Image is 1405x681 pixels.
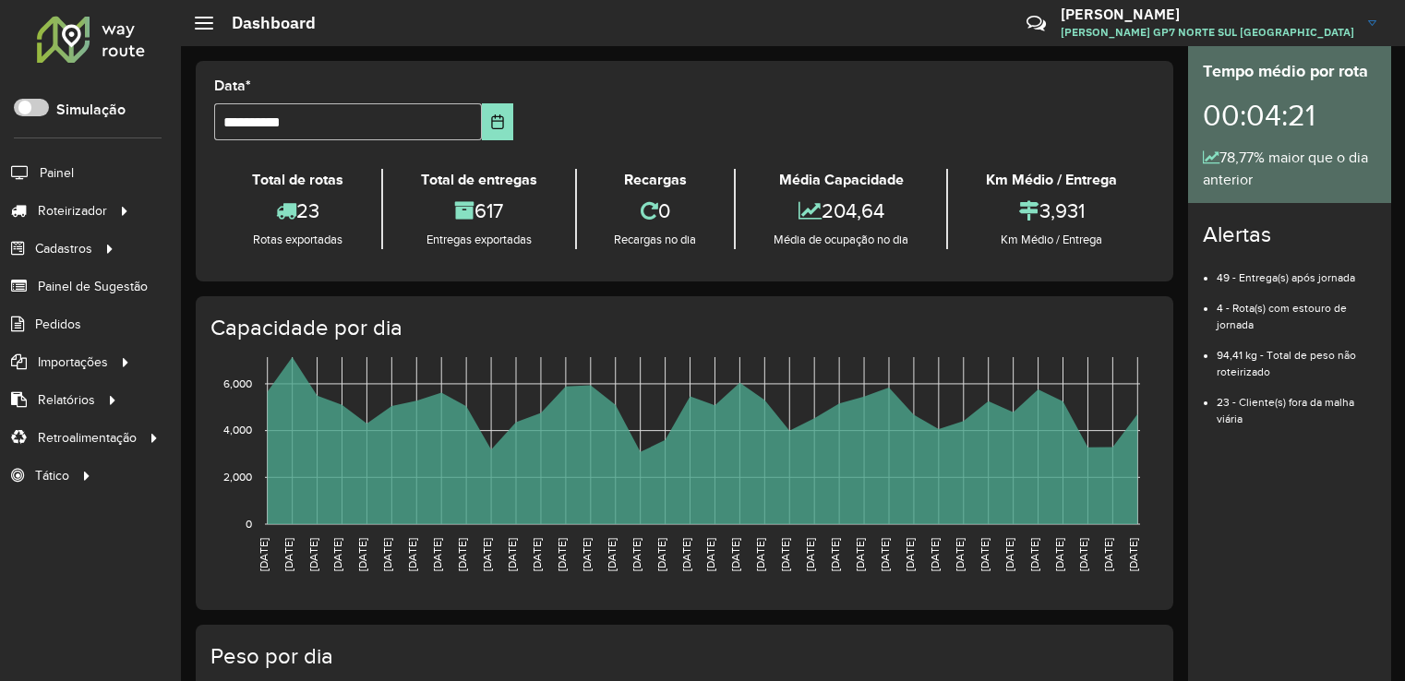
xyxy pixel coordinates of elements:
text: [DATE] [556,538,568,571]
h4: Peso por dia [210,643,1155,670]
span: [PERSON_NAME] GP7 NORTE SUL [GEOGRAPHIC_DATA] [1061,24,1354,41]
text: [DATE] [1003,538,1015,571]
div: Recargas no dia [582,231,730,249]
text: [DATE] [606,538,618,571]
label: Data [214,75,251,97]
div: 617 [388,191,570,231]
text: [DATE] [1127,538,1139,571]
span: Retroalimentação [38,428,137,448]
span: Relatórios [38,390,95,410]
text: [DATE] [1028,538,1040,571]
text: 0 [246,518,252,530]
text: [DATE] [481,538,493,571]
text: [DATE] [879,538,891,571]
text: 4,000 [223,424,252,436]
text: [DATE] [954,538,966,571]
text: [DATE] [854,538,866,571]
h3: [PERSON_NAME] [1061,6,1354,23]
text: [DATE] [581,538,593,571]
text: [DATE] [929,538,941,571]
div: Média Capacidade [740,169,942,191]
span: Importações [38,352,108,372]
text: [DATE] [282,538,294,571]
text: [DATE] [655,538,667,571]
span: Painel de Sugestão [38,277,148,296]
text: [DATE] [804,538,816,571]
div: Km Médio / Entrega [953,231,1150,249]
text: [DATE] [829,538,841,571]
text: [DATE] [307,538,319,571]
text: [DATE] [531,538,543,571]
div: Tempo médio por rota [1203,59,1376,84]
text: [DATE] [431,538,443,571]
span: Roteirizador [38,201,107,221]
div: Rotas exportadas [219,231,377,249]
text: [DATE] [1053,538,1065,571]
div: Média de ocupação no dia [740,231,942,249]
h2: Dashboard [213,13,316,33]
text: [DATE] [506,538,518,571]
div: 78,77% maior que o dia anterior [1203,147,1376,191]
div: 23 [219,191,377,231]
div: Km Médio / Entrega [953,169,1150,191]
span: Tático [35,466,69,485]
text: 6,000 [223,377,252,389]
button: Choose Date [482,103,513,140]
div: 204,64 [740,191,942,231]
text: [DATE] [754,538,766,571]
li: 49 - Entrega(s) após jornada [1217,256,1376,286]
text: [DATE] [381,538,393,571]
text: [DATE] [456,538,468,571]
text: [DATE] [1102,538,1114,571]
h4: Capacidade por dia [210,315,1155,341]
div: 3,931 [953,191,1150,231]
text: [DATE] [779,538,791,571]
div: Total de entregas [388,169,570,191]
label: Simulação [56,99,126,121]
span: Pedidos [35,315,81,334]
span: Painel [40,163,74,183]
text: [DATE] [680,538,692,571]
li: 94,41 kg - Total de peso não roteirizado [1217,333,1376,380]
text: [DATE] [406,538,418,571]
text: [DATE] [258,538,270,571]
li: 23 - Cliente(s) fora da malha viária [1217,380,1376,427]
div: 00:04:21 [1203,84,1376,147]
text: [DATE] [630,538,642,571]
text: [DATE] [979,538,991,571]
text: 2,000 [223,471,252,483]
text: [DATE] [1077,538,1089,571]
li: 4 - Rota(s) com estouro de jornada [1217,286,1376,333]
text: [DATE] [704,538,716,571]
text: [DATE] [331,538,343,571]
a: Contato Rápido [1016,4,1056,43]
text: [DATE] [729,538,741,571]
text: [DATE] [904,538,916,571]
div: Recargas [582,169,730,191]
div: Total de rotas [219,169,377,191]
span: Cadastros [35,239,92,258]
text: [DATE] [356,538,368,571]
h4: Alertas [1203,221,1376,248]
div: 0 [582,191,730,231]
div: Entregas exportadas [388,231,570,249]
